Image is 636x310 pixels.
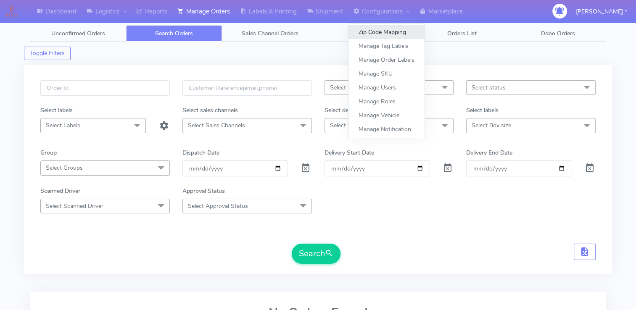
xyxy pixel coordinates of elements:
[24,47,71,60] button: Toggle Filters
[46,164,83,172] span: Select Groups
[40,148,57,157] label: Group
[348,25,425,39] a: Zip Code Mapping
[348,53,425,67] a: Manage Order Labels
[570,3,633,20] button: [PERSON_NAME]
[348,122,425,136] a: Manage Notification
[466,106,499,115] label: Select labels
[466,148,512,157] label: Delivery End Date
[46,121,80,129] span: Select Labels
[348,67,425,81] a: Manage SKU
[40,80,170,96] input: Order Id
[46,202,103,210] span: Select Scanned Driver
[188,202,248,210] span: Select Approval Status
[348,108,425,122] a: Manage Vehicle
[541,29,575,37] span: Odoo Orders
[330,121,394,129] span: Select Delivery Channels
[348,95,425,108] a: Manage Roles
[292,244,340,264] button: Search
[325,148,374,157] label: Delivery Start Date
[348,81,425,95] a: Manage Users
[447,29,477,37] span: Orders List
[182,187,225,195] label: Approval Status
[182,80,312,96] input: Customer Reference(email,phone)
[188,121,245,129] span: Select Sales Channels
[242,29,298,37] span: Sales Channel Orders
[182,106,238,115] label: Select sales channels
[325,106,387,115] label: Select delivery channels
[51,29,105,37] span: Unconfirmed Orders
[155,29,193,37] span: Search Orders
[182,148,219,157] label: Dispatch Date
[330,84,377,92] span: Select Order Type
[30,25,606,42] ul: Tabs
[40,187,80,195] label: Scanned Driver
[472,84,506,92] span: Select status
[40,106,73,115] label: Select labels
[472,121,511,129] span: Select Box size
[348,39,425,53] a: Manage Tag Labels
